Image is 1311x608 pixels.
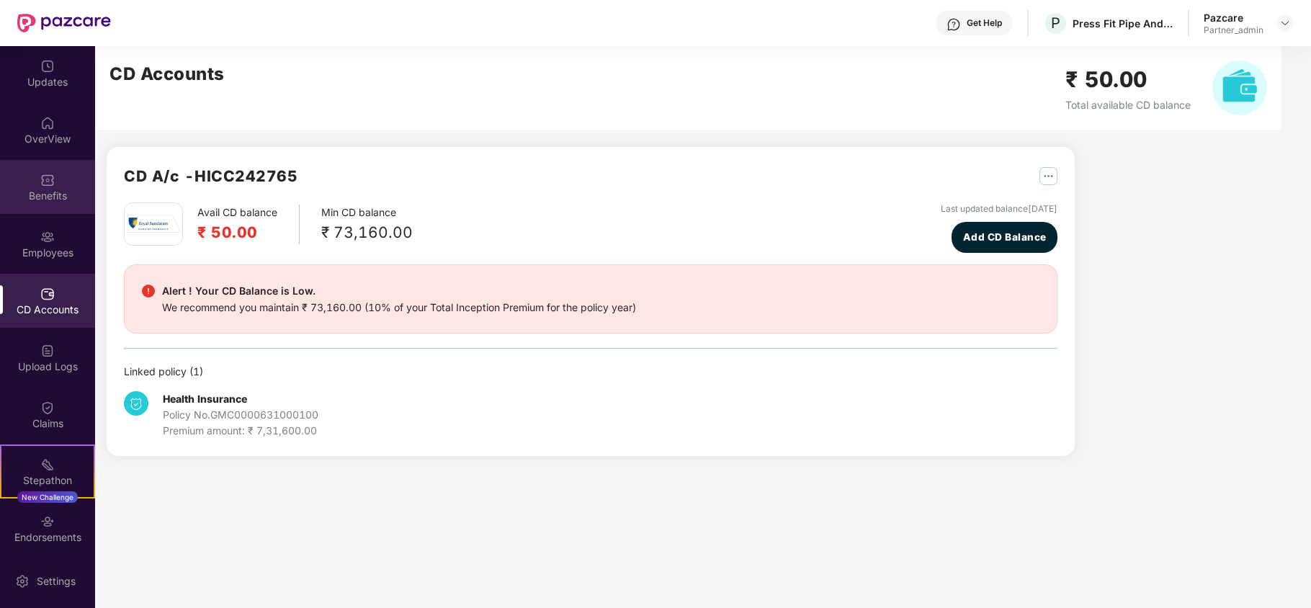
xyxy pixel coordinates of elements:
div: Partner_admin [1204,24,1263,36]
img: svg+xml;base64,PHN2ZyB4bWxucz0iaHR0cDovL3d3dy53My5vcmcvMjAwMC9zdmciIHhtbG5zOnhsaW5rPSJodHRwOi8vd3... [1212,61,1267,115]
img: svg+xml;base64,PHN2ZyBpZD0iVXBkYXRlZCIgeG1sbnM9Imh0dHA6Ly93d3cudzMub3JnLzIwMDAvc3ZnIiB3aWR0aD0iMj... [40,59,55,73]
img: svg+xml;base64,PHN2ZyBpZD0iU2V0dGluZy0yMHgyMCIgeG1sbnM9Imh0dHA6Ly93d3cudzMub3JnLzIwMDAvc3ZnIiB3aW... [15,574,30,589]
div: ₹ 73,160.00 [321,220,413,244]
div: Stepathon [1,473,94,488]
img: svg+xml;base64,PHN2ZyB4bWxucz0iaHR0cDovL3d3dy53My5vcmcvMjAwMC9zdmciIHdpZHRoPSIyMSIgaGVpZ2h0PSIyMC... [40,457,55,472]
img: svg+xml;base64,PHN2ZyBpZD0iRGFuZ2VyX2FsZXJ0IiBkYXRhLW5hbWU9IkRhbmdlciBhbGVydCIgeG1sbnM9Imh0dHA6Ly... [142,285,155,298]
img: svg+xml;base64,PHN2ZyBpZD0iRHJvcGRvd24tMzJ4MzIiIHhtbG5zPSJodHRwOi8vd3d3LnczLm9yZy8yMDAwL3N2ZyIgd2... [1279,17,1291,29]
button: Add CD Balance [952,222,1057,253]
img: rsi.png [126,215,181,233]
img: svg+xml;base64,PHN2ZyBpZD0iQmVuZWZpdHMiIHhtbG5zPSJodHRwOi8vd3d3LnczLm9yZy8yMDAwL3N2ZyIgd2lkdGg9Ij... [40,173,55,187]
img: svg+xml;base64,PHN2ZyBpZD0iRW1wbG95ZWVzIiB4bWxucz0iaHR0cDovL3d3dy53My5vcmcvMjAwMC9zdmciIHdpZHRoPS... [40,230,55,244]
div: Alert ! Your CD Balance is Low. [162,282,636,300]
div: Min CD balance [321,205,413,244]
img: svg+xml;base64,PHN2ZyBpZD0iQ2xhaW0iIHhtbG5zPSJodHRwOi8vd3d3LnczLm9yZy8yMDAwL3N2ZyIgd2lkdGg9IjIwIi... [40,401,55,415]
b: Health Insurance [163,393,247,405]
h2: CD Accounts [109,61,225,88]
div: Last updated balance [DATE] [941,202,1057,216]
div: Avail CD balance [197,205,300,244]
img: svg+xml;base64,PHN2ZyB4bWxucz0iaHR0cDovL3d3dy53My5vcmcvMjAwMC9zdmciIHdpZHRoPSIzNCIgaGVpZ2h0PSIzNC... [124,391,148,416]
span: Total available CD balance [1065,99,1191,111]
img: svg+xml;base64,PHN2ZyBpZD0iSGVscC0zMngzMiIgeG1sbnM9Imh0dHA6Ly93d3cudzMub3JnLzIwMDAvc3ZnIiB3aWR0aD... [947,17,961,32]
div: Policy No. GMC0000631000100 [163,407,318,423]
h2: ₹ 50.00 [1065,63,1191,97]
div: Premium amount: ₹ 7,31,600.00 [163,423,318,439]
img: svg+xml;base64,PHN2ZyBpZD0iSG9tZSIgeG1sbnM9Imh0dHA6Ly93d3cudzMub3JnLzIwMDAvc3ZnIiB3aWR0aD0iMjAiIG... [40,116,55,130]
div: We recommend you maintain ₹ 73,160.00 (10% of your Total Inception Premium for the policy year) [162,300,636,316]
img: svg+xml;base64,PHN2ZyB4bWxucz0iaHR0cDovL3d3dy53My5vcmcvMjAwMC9zdmciIHdpZHRoPSIyNSIgaGVpZ2h0PSIyNS... [1039,167,1057,185]
img: svg+xml;base64,PHN2ZyBpZD0iVXBsb2FkX0xvZ3MiIGRhdGEtbmFtZT0iVXBsb2FkIExvZ3MiIHhtbG5zPSJodHRwOi8vd3... [40,344,55,358]
div: New Challenge [17,491,78,503]
span: Add CD Balance [963,230,1047,245]
img: svg+xml;base64,PHN2ZyBpZD0iQ0RfQWNjb3VudHMiIGRhdGEtbmFtZT0iQ0QgQWNjb3VudHMiIHhtbG5zPSJodHRwOi8vd3... [40,287,55,301]
div: Linked policy ( 1 ) [124,364,1057,380]
img: svg+xml;base64,PHN2ZyBpZD0iRW5kb3JzZW1lbnRzIiB4bWxucz0iaHR0cDovL3d3dy53My5vcmcvMjAwMC9zdmciIHdpZH... [40,514,55,529]
img: New Pazcare Logo [17,14,111,32]
span: P [1051,14,1060,32]
div: Get Help [967,17,1002,29]
div: Pazcare [1204,11,1263,24]
h2: ₹ 50.00 [197,220,277,244]
div: Settings [32,574,80,589]
h2: CD A/c - HICC242765 [124,164,297,188]
div: Press Fit Pipe And Profile [1073,17,1173,30]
